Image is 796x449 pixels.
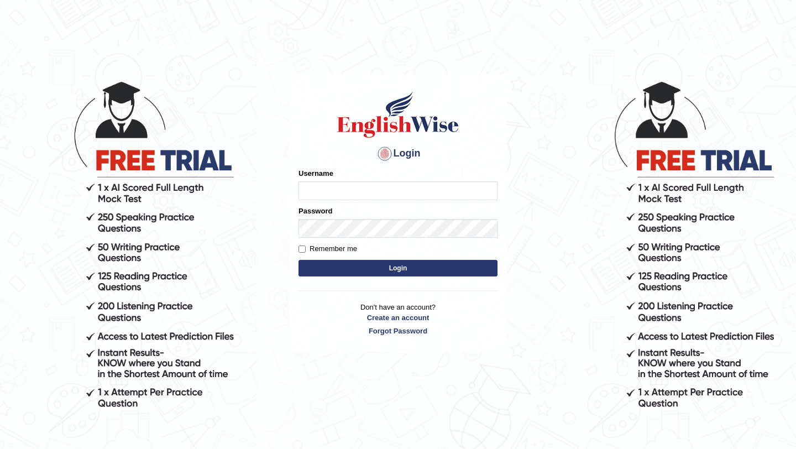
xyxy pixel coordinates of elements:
[298,145,498,163] h4: Login
[298,206,332,216] label: Password
[298,243,357,254] label: Remember me
[335,90,461,139] img: Logo of English Wise sign in for intelligent practice with AI
[298,326,498,336] a: Forgot Password
[298,312,498,323] a: Create an account
[298,302,498,336] p: Don't have an account?
[298,168,333,179] label: Username
[298,260,498,276] button: Login
[298,246,306,253] input: Remember me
